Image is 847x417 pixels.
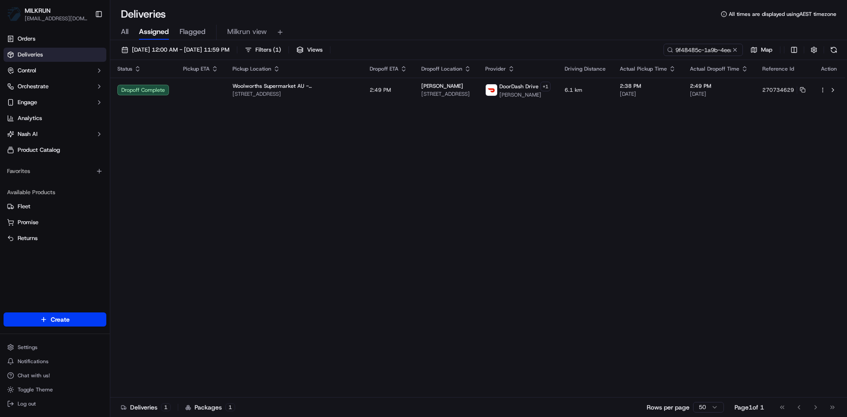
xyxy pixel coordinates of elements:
button: Map [746,44,776,56]
span: [DATE] [690,90,748,98]
button: Filters(1) [241,44,285,56]
img: doordash_logo_v2.png [486,84,497,96]
button: Settings [4,341,106,353]
button: [EMAIL_ADDRESS][DOMAIN_NAME] [25,15,88,22]
button: Promise [4,215,106,229]
div: 1 [161,403,171,411]
span: 2:38 PM [620,83,676,90]
span: Filters [255,46,281,54]
button: +1 [540,82,551,91]
div: Action [820,65,838,72]
button: Nash AI [4,127,106,141]
span: All [121,26,128,37]
span: Assigned [139,26,169,37]
span: Fleet [18,203,30,210]
button: Fleet [4,199,106,214]
span: Actual Pickup Time [620,65,667,72]
span: Create [51,315,70,324]
h1: Deliveries [121,7,166,21]
span: Views [307,46,322,54]
span: Toggle Theme [18,386,53,393]
span: Product Catalog [18,146,60,154]
a: Deliveries [4,48,106,62]
span: [STREET_ADDRESS] [421,90,471,98]
div: Favorites [4,164,106,178]
button: Chat with us! [4,369,106,382]
a: Orders [4,32,106,46]
span: Provider [485,65,506,72]
button: Control [4,64,106,78]
span: All times are displayed using AEST timezone [729,11,836,18]
span: [DATE] [620,90,676,98]
input: Type to search [663,44,743,56]
span: Control [18,67,36,75]
button: [DATE] 12:00 AM - [DATE] 11:59 PM [117,44,233,56]
button: 270734629 [762,86,806,94]
a: Product Catalog [4,143,106,157]
span: Deliveries [18,51,43,59]
span: Dropoff Location [421,65,462,72]
span: Orders [18,35,35,43]
div: Packages [185,403,235,412]
span: ( 1 ) [273,46,281,54]
span: Flagged [180,26,206,37]
span: Orchestrate [18,83,49,90]
span: Nash AI [18,130,37,138]
span: Notifications [18,358,49,365]
span: Chat with us! [18,372,50,379]
button: Create [4,312,106,327]
button: MILKRUN [25,6,51,15]
span: [STREET_ADDRESS] [232,90,356,98]
button: Views [292,44,326,56]
span: Settings [18,344,37,351]
div: Available Products [4,185,106,199]
button: MILKRUNMILKRUN[EMAIL_ADDRESS][DOMAIN_NAME] [4,4,91,25]
div: Deliveries [121,403,171,412]
span: Map [761,46,772,54]
span: Driving Distance [565,65,606,72]
img: MILKRUN [7,7,21,21]
span: Analytics [18,114,42,122]
button: Notifications [4,355,106,368]
div: 1 [225,403,235,411]
span: Pickup ETA [183,65,210,72]
span: Returns [18,234,37,242]
span: Engage [18,98,37,106]
span: 6.1 km [565,86,606,94]
button: Toggle Theme [4,383,106,396]
button: Log out [4,398,106,410]
a: Analytics [4,111,106,125]
a: Returns [7,234,103,242]
span: Dropoff ETA [370,65,398,72]
button: Returns [4,231,106,245]
p: Rows per page [647,403,690,412]
button: Refresh [828,44,840,56]
span: Log out [18,400,36,407]
span: Reference Id [762,65,794,72]
span: 2:49 PM [690,83,748,90]
span: [DATE] 12:00 AM - [DATE] 11:59 PM [132,46,229,54]
span: [PERSON_NAME] [421,83,463,90]
span: Milkrun view [227,26,267,37]
button: Engage [4,95,106,109]
div: Page 1 of 1 [735,403,764,412]
button: Orchestrate [4,79,106,94]
a: Promise [7,218,103,226]
span: Promise [18,218,38,226]
span: Woolworths Supermarket AU - [GEOGRAPHIC_DATA] [232,83,356,90]
span: [PERSON_NAME] [499,91,551,98]
span: DoorDash Drive [499,83,539,90]
span: Status [117,65,132,72]
a: Fleet [7,203,103,210]
span: Actual Dropoff Time [690,65,739,72]
span: 2:49 PM [370,86,391,94]
span: Pickup Location [232,65,271,72]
